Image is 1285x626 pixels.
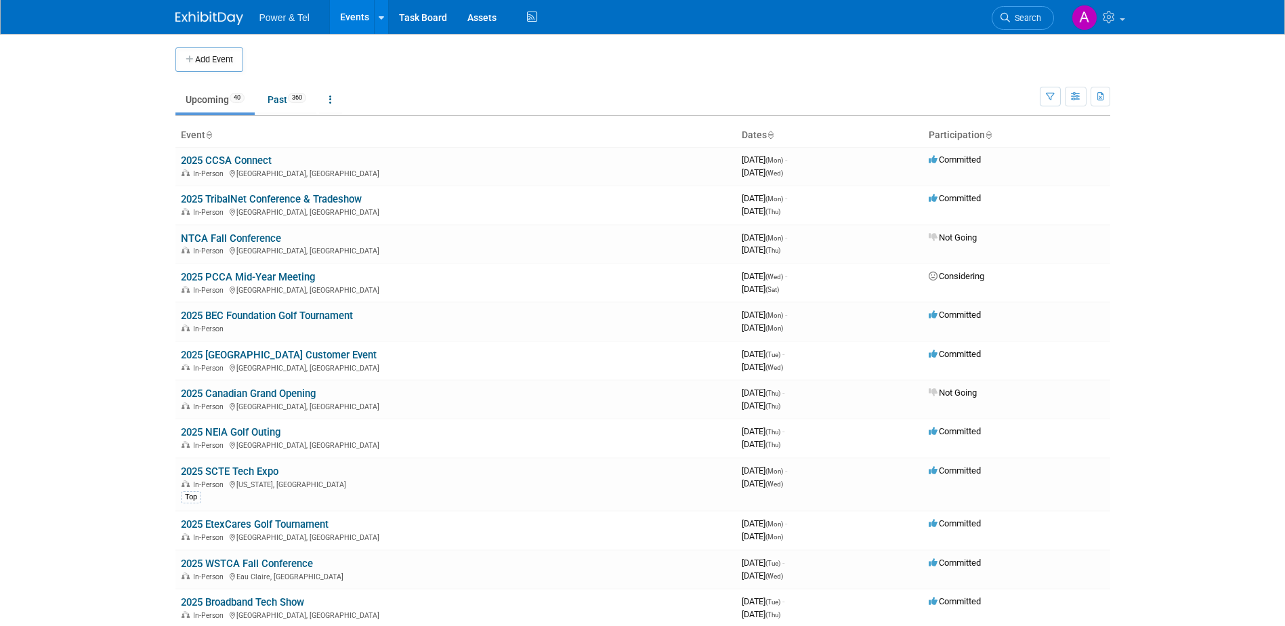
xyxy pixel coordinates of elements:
[742,478,783,488] span: [DATE]
[181,245,731,255] div: [GEOGRAPHIC_DATA], [GEOGRAPHIC_DATA]
[193,364,228,373] span: In-Person
[193,533,228,542] span: In-Person
[259,12,310,23] span: Power & Tel
[765,208,780,215] span: (Thu)
[742,245,780,255] span: [DATE]
[765,312,783,319] span: (Mon)
[193,480,228,489] span: In-Person
[765,533,783,541] span: (Mon)
[742,206,780,216] span: [DATE]
[181,491,201,503] div: Top
[785,271,787,281] span: -
[181,232,281,245] a: NTCA Fall Conference
[785,310,787,320] span: -
[175,87,255,112] a: Upcoming40
[929,310,981,320] span: Committed
[742,426,784,436] span: [DATE]
[742,609,780,619] span: [DATE]
[765,273,783,280] span: (Wed)
[765,325,783,332] span: (Mon)
[742,400,780,411] span: [DATE]
[181,206,731,217] div: [GEOGRAPHIC_DATA], [GEOGRAPHIC_DATA]
[929,154,981,165] span: Committed
[182,611,190,618] img: In-Person Event
[182,402,190,409] img: In-Person Event
[182,533,190,540] img: In-Person Event
[288,93,306,103] span: 360
[765,480,783,488] span: (Wed)
[765,195,783,203] span: (Mon)
[742,167,783,178] span: [DATE]
[181,193,362,205] a: 2025 TribalNet Conference & Tradeshow
[1072,5,1097,30] img: Alina Dorion
[181,609,731,620] div: [GEOGRAPHIC_DATA], [GEOGRAPHIC_DATA]
[257,87,316,112] a: Past360
[929,232,977,243] span: Not Going
[193,286,228,295] span: In-Person
[181,465,278,478] a: 2025 SCTE Tech Expo
[181,271,315,283] a: 2025 PCCA Mid-Year Meeting
[742,531,783,541] span: [DATE]
[765,428,780,436] span: (Thu)
[765,286,779,293] span: (Sat)
[767,129,774,140] a: Sort by Start Date
[181,154,272,167] a: 2025 CCSA Connect
[765,467,783,475] span: (Mon)
[193,611,228,620] span: In-Person
[785,154,787,165] span: -
[193,572,228,581] span: In-Person
[742,232,787,243] span: [DATE]
[985,129,992,140] a: Sort by Participation Type
[765,560,780,567] span: (Tue)
[182,572,190,579] img: In-Person Event
[785,465,787,476] span: -
[742,596,784,606] span: [DATE]
[782,558,784,568] span: -
[765,169,783,177] span: (Wed)
[765,234,783,242] span: (Mon)
[193,247,228,255] span: In-Person
[929,426,981,436] span: Committed
[181,310,353,322] a: 2025 BEC Foundation Golf Tournament
[929,388,977,398] span: Not Going
[785,518,787,528] span: -
[765,247,780,254] span: (Thu)
[765,598,780,606] span: (Tue)
[765,441,780,448] span: (Thu)
[181,558,313,570] a: 2025 WSTCA Fall Conference
[181,478,731,489] div: [US_STATE], [GEOGRAPHIC_DATA]
[782,596,784,606] span: -
[765,156,783,164] span: (Mon)
[175,124,736,147] th: Event
[193,441,228,450] span: In-Person
[181,531,731,542] div: [GEOGRAPHIC_DATA], [GEOGRAPHIC_DATA]
[181,362,731,373] div: [GEOGRAPHIC_DATA], [GEOGRAPHIC_DATA]
[929,558,981,568] span: Committed
[785,232,787,243] span: -
[181,388,316,400] a: 2025 Canadian Grand Opening
[742,154,787,165] span: [DATE]
[175,12,243,25] img: ExhibitDay
[782,388,784,398] span: -
[742,465,787,476] span: [DATE]
[765,364,783,371] span: (Wed)
[182,441,190,448] img: In-Person Event
[785,193,787,203] span: -
[1010,13,1041,23] span: Search
[181,518,329,530] a: 2025 EtexCares Golf Tournament
[182,364,190,371] img: In-Person Event
[765,390,780,397] span: (Thu)
[175,47,243,72] button: Add Event
[929,465,981,476] span: Committed
[929,193,981,203] span: Committed
[742,388,784,398] span: [DATE]
[782,426,784,436] span: -
[193,402,228,411] span: In-Person
[182,208,190,215] img: In-Person Event
[742,439,780,449] span: [DATE]
[736,124,923,147] th: Dates
[742,558,784,568] span: [DATE]
[992,6,1054,30] a: Search
[742,322,783,333] span: [DATE]
[742,310,787,320] span: [DATE]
